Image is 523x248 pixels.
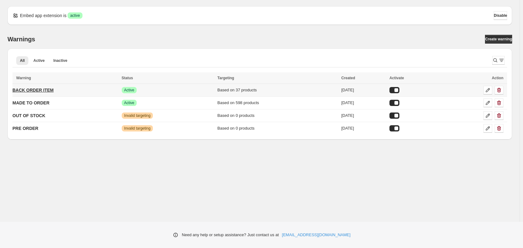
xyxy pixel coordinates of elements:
[341,87,386,93] div: [DATE]
[494,13,507,18] span: Disable
[7,35,35,43] h2: Warnings
[122,76,133,80] span: Status
[12,123,38,133] a: PRE ORDER
[12,100,49,106] p: MADE TO ORDER
[492,56,505,65] button: Search and filter results
[485,37,512,42] span: Create warning
[20,58,25,63] span: All
[217,87,337,93] div: Based on 37 products
[16,76,31,80] span: Warning
[124,88,134,93] span: Active
[12,87,54,93] p: BACK ORDER ITEM
[341,100,386,106] div: [DATE]
[20,12,66,19] p: Embed app extension is
[389,76,404,80] span: Activate
[341,125,386,131] div: [DATE]
[341,76,355,80] span: Created
[12,111,45,121] a: OUT OF STOCK
[217,100,337,106] div: Based on 598 products
[70,13,80,18] span: active
[53,58,67,63] span: Inactive
[12,85,54,95] a: BACK ORDER ITEM
[217,125,337,131] div: Based on 0 products
[485,35,512,44] a: Create warning
[12,125,38,131] p: PRE ORDER
[217,113,337,119] div: Based on 0 products
[12,113,45,119] p: OUT OF STOCK
[217,76,234,80] span: Targeting
[12,98,49,108] a: MADE TO ORDER
[124,113,151,118] span: Invalid targeting
[124,126,151,131] span: Invalid targeting
[33,58,45,63] span: Active
[282,232,351,238] a: [EMAIL_ADDRESS][DOMAIN_NAME]
[494,11,507,20] button: Disable
[341,113,386,119] div: [DATE]
[492,76,503,80] span: Action
[124,100,134,105] span: Active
